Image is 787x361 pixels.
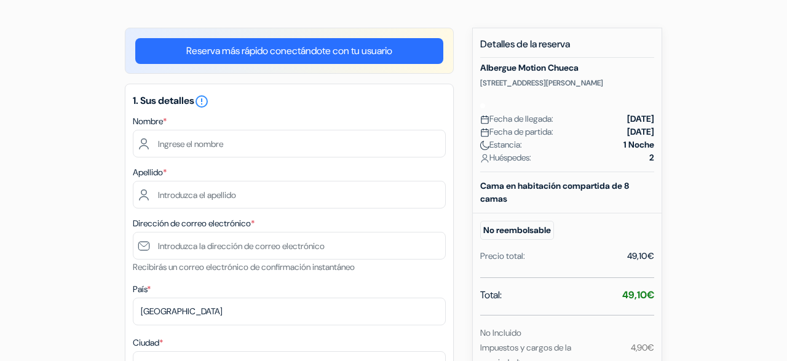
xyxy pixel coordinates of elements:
[135,38,443,64] a: Reserva más rápido conectándote con tu usuario
[194,94,209,109] i: error_outline
[480,125,553,138] span: Fecha de partida:
[480,221,554,240] small: No reembolsable
[133,261,355,272] small: Recibirás un correo electrónico de confirmación instantáneo
[480,128,489,137] img: calendar.svg
[480,250,525,263] div: Precio total:
[133,283,151,296] label: País
[622,288,654,301] strong: 49,10€
[133,130,446,157] input: Ingrese el nombre
[480,115,489,124] img: calendar.svg
[480,63,654,73] h5: Albergue Motion Chueca
[627,250,654,263] div: 49,10€
[133,94,446,109] h5: 1. Sus detalles
[480,138,522,151] span: Estancia:
[480,113,553,125] span: Fecha de llegada:
[480,78,654,88] p: [STREET_ADDRESS][PERSON_NAME]
[480,151,531,164] span: Huéspedes:
[480,141,489,150] img: moon.svg
[480,327,521,338] small: No Incluido
[627,125,654,138] strong: [DATE]
[480,180,629,204] b: Cama en habitación compartida de 8 camas
[627,113,654,125] strong: [DATE]
[133,336,163,349] label: Ciudad
[480,154,489,163] img: user_icon.svg
[649,151,654,164] strong: 2
[133,232,446,260] input: Introduzca la dirección de correo electrónico
[194,94,209,107] a: error_outline
[133,181,446,208] input: Introduzca el apellido
[623,138,654,151] strong: 1 Noche
[480,288,502,303] span: Total:
[133,166,167,179] label: Apellido
[480,38,654,58] h5: Detalles de la reserva
[133,217,255,230] label: Dirección de correo electrónico
[133,115,167,128] label: Nombre
[631,342,654,353] small: 4,90€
